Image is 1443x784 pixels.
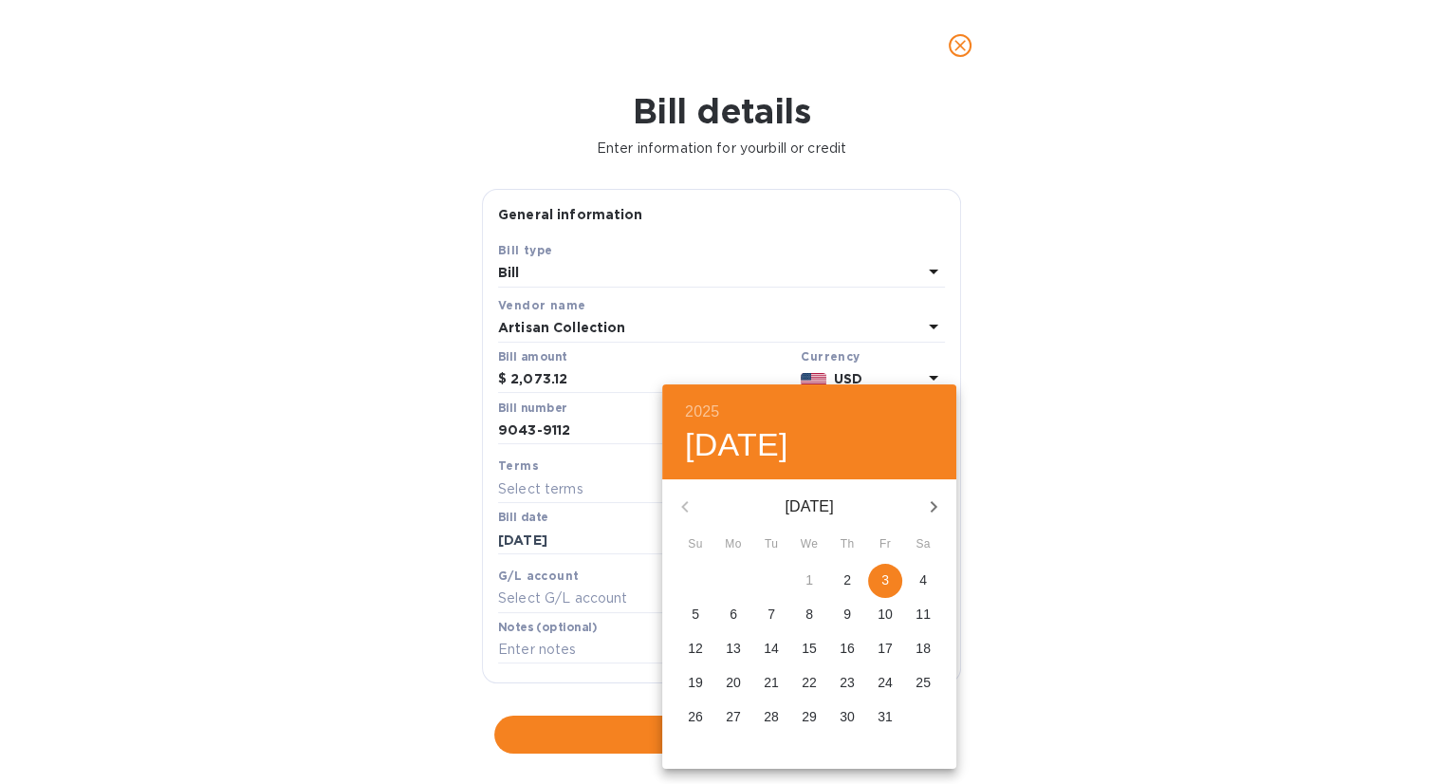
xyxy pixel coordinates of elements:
[716,632,750,666] button: 13
[716,666,750,700] button: 20
[906,598,940,632] button: 11
[730,605,737,624] p: 6
[802,639,817,658] p: 15
[708,495,911,518] p: [DATE]
[878,605,893,624] p: 10
[906,535,940,554] span: Sa
[685,425,788,465] button: [DATE]
[868,535,902,554] span: Fr
[868,632,902,666] button: 17
[764,673,779,692] p: 21
[906,666,940,700] button: 25
[906,632,940,666] button: 18
[685,399,719,425] button: 2025
[843,605,851,624] p: 9
[792,535,826,554] span: We
[840,707,855,726] p: 30
[716,535,750,554] span: Mo
[802,673,817,692] p: 22
[881,570,889,589] p: 3
[919,570,927,589] p: 4
[726,639,741,658] p: 13
[840,673,855,692] p: 23
[688,639,703,658] p: 12
[868,564,902,598] button: 3
[726,673,741,692] p: 20
[754,535,788,554] span: Tu
[678,535,712,554] span: Su
[830,700,864,735] button: 30
[688,673,703,692] p: 19
[843,570,851,589] p: 2
[830,666,864,700] button: 23
[802,707,817,726] p: 29
[906,564,940,598] button: 4
[678,632,712,666] button: 12
[878,673,893,692] p: 24
[868,700,902,735] button: 31
[768,605,775,624] p: 7
[830,598,864,632] button: 9
[830,535,864,554] span: Th
[916,639,931,658] p: 18
[688,707,703,726] p: 26
[678,700,712,735] button: 26
[868,666,902,700] button: 24
[754,598,788,632] button: 7
[692,605,699,624] p: 5
[754,700,788,735] button: 28
[805,605,813,624] p: 8
[792,666,826,700] button: 22
[764,707,779,726] p: 28
[754,632,788,666] button: 14
[830,564,864,598] button: 2
[792,598,826,632] button: 8
[678,598,712,632] button: 5
[878,639,893,658] p: 17
[726,707,741,726] p: 27
[764,639,779,658] p: 14
[830,632,864,666] button: 16
[754,666,788,700] button: 21
[868,598,902,632] button: 10
[878,707,893,726] p: 31
[916,673,931,692] p: 25
[678,666,712,700] button: 19
[792,632,826,666] button: 15
[916,605,931,624] p: 11
[716,598,750,632] button: 6
[792,700,826,735] button: 29
[716,700,750,735] button: 27
[840,639,855,658] p: 16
